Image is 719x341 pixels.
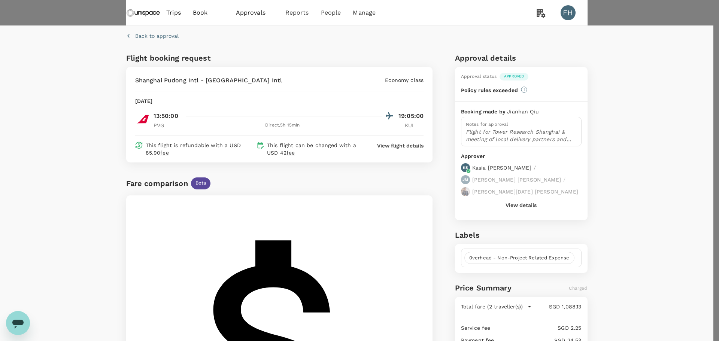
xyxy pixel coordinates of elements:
h6: Labels [455,229,588,241]
p: [DATE] [135,97,153,105]
span: Reports [285,8,309,17]
iframe: Button to launch messaging window [6,311,30,335]
span: Manage [353,8,376,17]
button: View details [506,202,537,208]
p: [PERSON_NAME][DATE] [PERSON_NAME] [472,188,578,195]
span: Beta [191,180,211,187]
p: KUL [405,122,424,129]
span: Trips [166,8,181,17]
span: Charged [569,286,587,291]
p: 19:05:00 [398,112,424,121]
h6: Flight booking request [126,52,278,64]
span: fee [160,150,169,156]
span: People [321,8,341,17]
p: Economy class [385,76,424,84]
p: SGD 1,088.13 [532,303,582,310]
p: / [563,176,565,183]
img: FM [135,112,150,127]
div: FH [561,5,576,20]
p: KS [463,165,468,170]
div: Fare comparison [126,177,188,189]
p: Flight for Tower Research Shanghai & meeting of local delivery partners and collaborators (CBRE, ... [466,128,577,143]
span: Approvals [236,8,273,17]
span: Book [193,8,208,17]
p: [PERSON_NAME] [PERSON_NAME] [472,176,561,183]
p: Jianhan Qiu [507,108,539,115]
p: View flight details [377,142,424,149]
span: Notes for approval [466,122,509,127]
p: Total fare (2 traveller(s)) [461,303,523,310]
div: Direct , 5h 15min [177,122,389,129]
p: PVG [154,122,172,129]
span: 0verhead - Non-Project Related Expense [465,255,574,262]
p: SGD 2.25 [491,324,582,332]
p: Back to approval [135,32,179,40]
h6: Price Summary [455,282,512,294]
span: Approved [500,74,528,79]
p: 13:50:00 [154,112,178,121]
div: Approval status [461,73,497,80]
p: Approver [461,152,582,160]
p: This flight is refundable with a USD 85.90 [146,141,254,156]
span: fee [286,150,295,156]
p: Booking made by [461,108,507,115]
p: Service fee [461,324,491,332]
h6: Approval details [455,52,588,64]
p: This flight can be changed with a USD 42 [267,141,363,156]
p: / [534,164,536,171]
p: JM [462,177,468,182]
img: avatar-66beb14e4999c.jpeg [461,187,470,196]
p: Kasia [PERSON_NAME] [472,164,531,171]
p: Shanghai Pudong Intl - [GEOGRAPHIC_DATA] Intl [135,76,282,85]
p: Policy rules exceeded [461,86,518,94]
img: Unispace [126,4,161,21]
